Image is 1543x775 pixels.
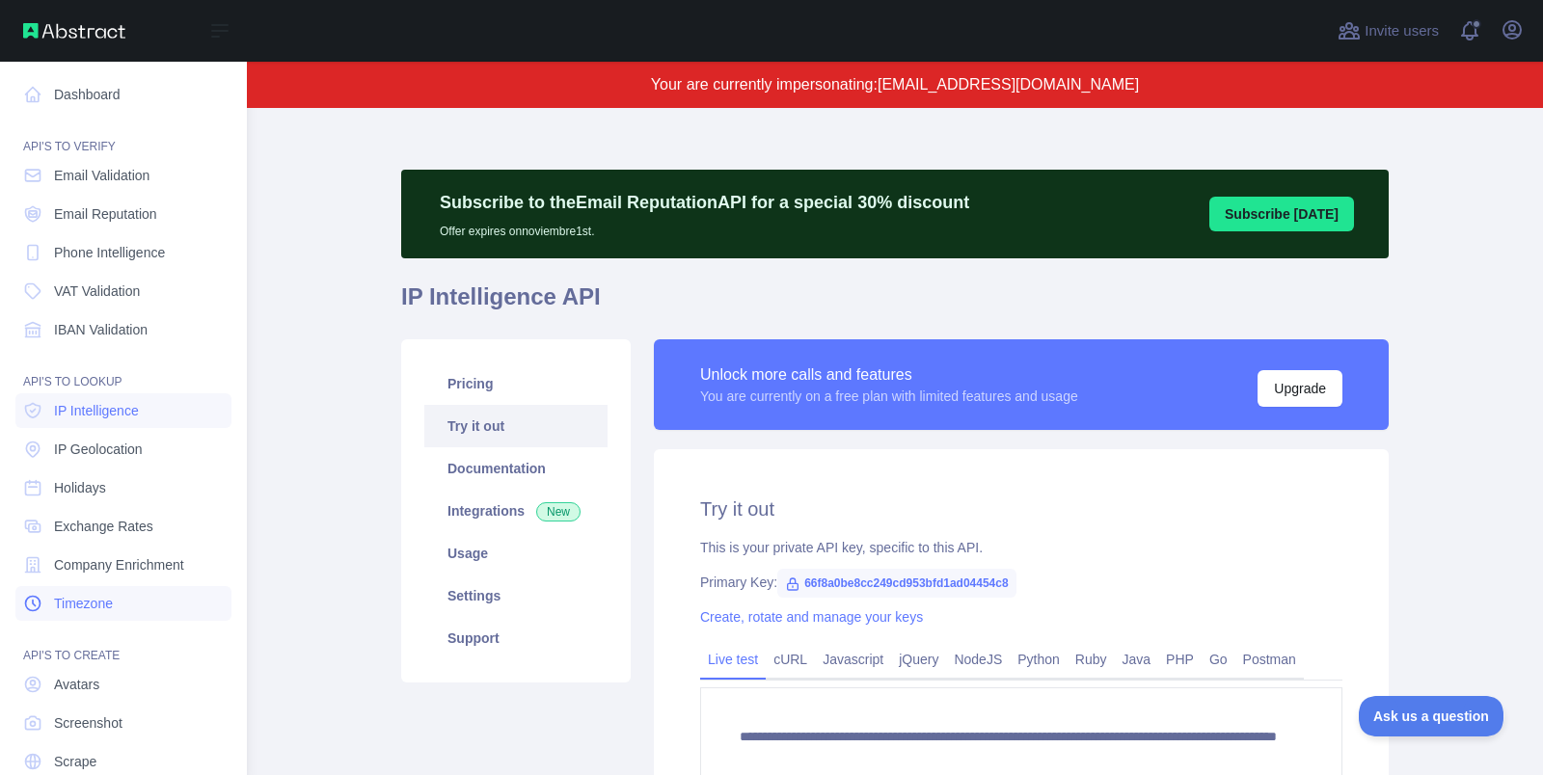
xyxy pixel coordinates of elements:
a: Exchange Rates [15,509,231,544]
div: Primary Key: [700,573,1342,592]
h1: IP Intelligence API [401,281,1389,328]
a: Dashboard [15,77,231,112]
span: Timezone [54,594,113,613]
iframe: Toggle Customer Support [1359,696,1504,736]
a: Phone Intelligence [15,235,231,270]
span: New [536,502,581,521]
a: Avatars [15,667,231,702]
p: Offer expires on noviembre 1st. [440,216,969,239]
span: Email Reputation [54,204,157,224]
a: Live test [700,644,766,675]
p: Subscribe to the Email Reputation API for a special 30 % discount [440,189,969,216]
span: Exchange Rates [54,517,153,536]
span: Holidays [54,478,106,497]
button: Subscribe [DATE] [1209,197,1354,231]
a: IP Intelligence [15,393,231,428]
span: IP Geolocation [54,440,143,459]
a: Go [1202,644,1235,675]
a: Email Reputation [15,197,231,231]
a: Python [1010,644,1068,675]
span: [EMAIL_ADDRESS][DOMAIN_NAME] [878,76,1139,93]
a: Ruby [1068,644,1115,675]
a: Postman [1235,644,1304,675]
a: jQuery [891,644,946,675]
a: Holidays [15,470,231,505]
a: Usage [424,532,608,575]
span: Scrape [54,752,96,771]
a: Try it out [424,405,608,447]
span: IP Intelligence [54,401,139,420]
img: Abstract API [23,23,125,39]
a: VAT Validation [15,274,231,308]
span: Invite users [1365,20,1439,42]
a: Company Enrichment [15,548,231,582]
span: Company Enrichment [54,555,184,575]
button: Invite users [1334,15,1443,46]
a: Javascript [815,644,891,675]
a: Support [424,617,608,659]
a: Timezone [15,586,231,621]
a: Java [1115,644,1159,675]
button: Upgrade [1258,370,1342,407]
a: IP Geolocation [15,432,231,467]
span: Phone Intelligence [54,243,165,262]
a: Email Validation [15,158,231,193]
span: Screenshot [54,713,122,733]
span: VAT Validation [54,281,140,301]
a: NodeJS [946,644,1010,675]
div: This is your private API key, specific to this API. [700,538,1342,557]
a: Create, rotate and manage your keys [700,609,923,625]
div: Unlock more calls and features [700,363,1078,387]
a: Integrations New [424,490,608,532]
span: 66f8a0be8cc249cd953bfd1ad04454c8 [777,569,1016,598]
div: API'S TO CREATE [15,625,231,663]
a: IBAN Validation [15,312,231,347]
a: Pricing [424,362,608,405]
a: Screenshot [15,706,231,740]
span: Avatars [54,675,99,694]
span: Email Validation [54,166,149,185]
a: cURL [766,644,815,675]
div: API'S TO VERIFY [15,116,231,154]
div: API'S TO LOOKUP [15,351,231,389]
a: PHP [1158,644,1202,675]
h2: Try it out [700,495,1342,522]
a: Settings [424,575,608,617]
span: Your are currently impersonating: [651,76,878,93]
span: IBAN Validation [54,320,148,339]
div: You are currently on a free plan with limited features and usage [700,387,1078,406]
a: Documentation [424,447,608,490]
